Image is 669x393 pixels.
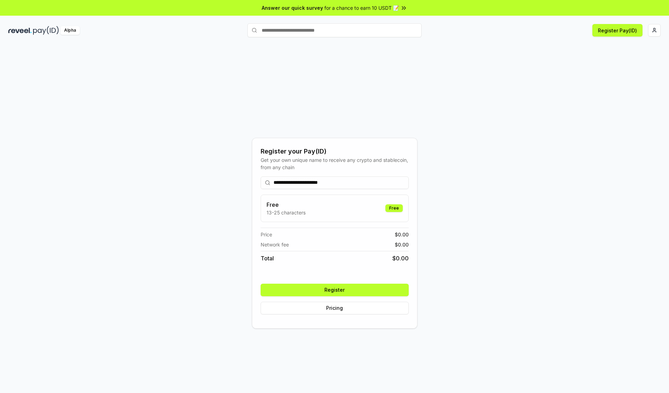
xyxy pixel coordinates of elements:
[261,231,272,238] span: Price
[261,284,409,296] button: Register
[261,147,409,156] div: Register your Pay(ID)
[395,241,409,248] span: $ 0.00
[261,302,409,314] button: Pricing
[267,201,306,209] h3: Free
[60,26,80,35] div: Alpha
[33,26,59,35] img: pay_id
[8,26,32,35] img: reveel_dark
[385,204,403,212] div: Free
[592,24,643,37] button: Register Pay(ID)
[261,254,274,262] span: Total
[324,4,399,11] span: for a chance to earn 10 USDT 📝
[395,231,409,238] span: $ 0.00
[261,241,289,248] span: Network fee
[262,4,323,11] span: Answer our quick survey
[392,254,409,262] span: $ 0.00
[267,209,306,216] p: 13-25 characters
[261,156,409,171] div: Get your own unique name to receive any crypto and stablecoin, from any chain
